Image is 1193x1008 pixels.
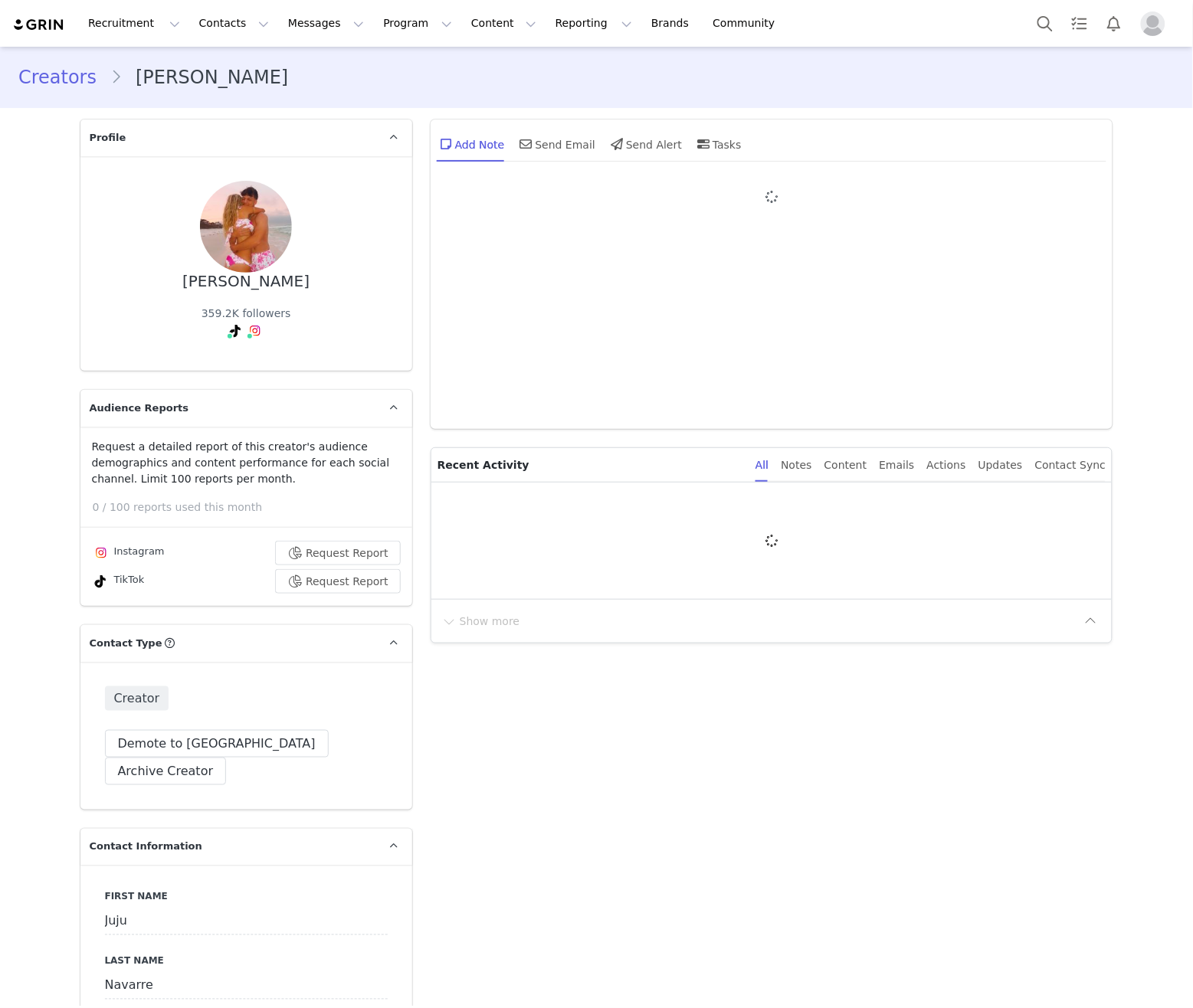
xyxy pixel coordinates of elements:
[202,306,291,322] div: 359.2K followers
[462,6,546,41] button: Content
[824,448,867,483] div: Content
[249,325,261,337] img: instagram.svg
[18,64,110,91] a: Creators
[546,6,641,41] button: Reporting
[438,448,743,482] p: Recent Activity
[279,6,373,41] button: Messages
[90,401,189,416] span: Audience Reports
[92,572,145,591] div: TikTok
[105,890,388,904] label: First Name
[704,6,792,41] a: Community
[190,6,278,41] button: Contacts
[608,126,682,162] div: Send Alert
[105,954,388,968] label: Last Name
[95,547,107,559] img: instagram.svg
[12,18,66,32] img: grin logo
[374,6,461,41] button: Program
[517,126,596,162] div: Send Email
[90,636,162,651] span: Contact Type
[92,439,401,487] p: Request a detailed report of this creator's audience demographics and content performance for eac...
[105,686,169,711] span: Creator
[92,544,165,562] div: Instagram
[927,448,966,483] div: Actions
[1063,6,1096,41] a: Tasks
[880,448,915,483] div: Emails
[1097,6,1131,41] button: Notifications
[90,130,126,146] span: Profile
[441,609,521,633] button: Show more
[200,181,292,273] img: 5e58c784-3642-4de8-952f-d9448de5835a.jpg
[1132,11,1181,36] button: Profile
[79,6,189,41] button: Recruitment
[93,499,412,515] p: 0 / 100 reports used this month
[1141,11,1165,36] img: placeholder-profile.jpg
[275,541,401,565] button: Request Report
[642,6,703,41] a: Brands
[1028,6,1062,41] button: Search
[755,448,769,483] div: All
[437,126,505,162] div: Add Note
[105,758,227,785] button: Archive Creator
[90,839,202,855] span: Contact Information
[275,569,401,594] button: Request Report
[978,448,1023,483] div: Updates
[105,730,329,758] button: Demote to [GEOGRAPHIC_DATA]
[694,126,742,162] div: Tasks
[1035,448,1106,483] div: Contact Sync
[781,448,811,483] div: Notes
[182,273,310,290] div: [PERSON_NAME]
